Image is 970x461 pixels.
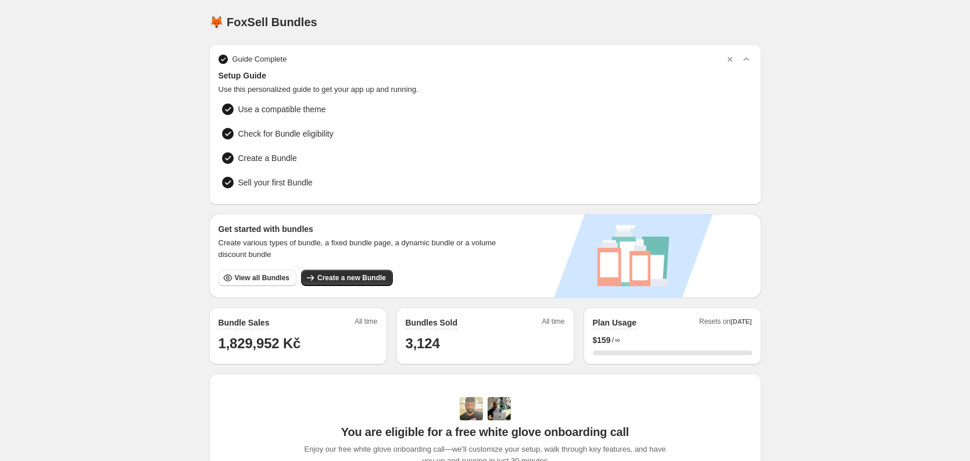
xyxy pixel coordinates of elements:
span: Use a compatible theme [238,103,326,115]
img: Prakhar [488,397,511,420]
span: Create a Bundle [238,152,297,164]
h2: Bundle Sales [219,317,270,328]
span: All time [542,317,564,330]
h2: Plan Usage [593,317,636,328]
span: Check for Bundle eligibility [238,128,334,140]
span: ∞ [615,335,620,345]
img: Adi [460,397,483,420]
h2: Bundles Sold [406,317,457,328]
span: Use this personalized guide to get your app up and running. [219,84,752,95]
span: Sell your first Bundle [238,177,313,188]
h3: Get started with bundles [219,223,507,235]
button: View all Bundles [219,270,296,286]
h1: 1,829,952 Kč [219,334,378,353]
span: View all Bundles [235,273,289,283]
h1: 🦊 FoxSell Bundles [209,15,317,29]
span: $ 159 [593,334,611,346]
h1: 3,124 [406,334,565,353]
span: [DATE] [731,318,751,325]
div: / [593,334,752,346]
span: Guide Complete [232,53,287,65]
span: Resets on [699,317,752,330]
span: Create a new Bundle [317,273,386,283]
span: You are eligible for a free white glove onboarding call [341,425,629,439]
span: All time [355,317,377,330]
span: Create various types of bundle, a fixed bundle page, a dynamic bundle or a volume discount bundle [219,237,507,260]
button: Create a new Bundle [301,270,393,286]
span: Setup Guide [219,70,752,81]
